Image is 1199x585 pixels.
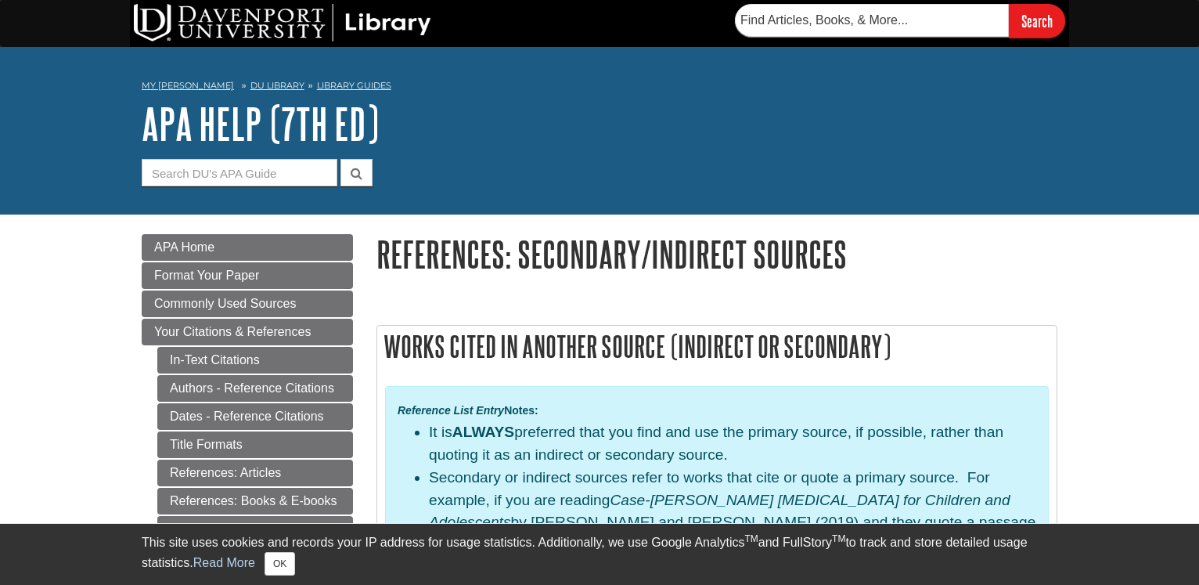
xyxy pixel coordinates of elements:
[142,319,353,345] a: Your Citations & References
[157,432,353,458] a: Title Formats
[1009,4,1065,38] input: Search
[154,325,311,338] span: Your Citations & References
[265,552,295,576] button: Close
[377,326,1057,367] h2: Works Cited In Another Source (Indirect or Secondary)
[157,488,353,515] a: References: Books & E-books
[154,297,296,310] span: Commonly Used Sources
[735,4,1065,38] form: Searches DU Library's articles, books, and more
[317,80,391,91] a: Library Guides
[157,347,353,374] a: In-Text Citations
[744,533,758,544] sup: TM
[142,75,1057,100] nav: breadcrumb
[193,556,255,569] a: Read More
[157,516,353,543] a: References: Online Sources
[134,4,431,42] img: DU Library
[398,404,538,417] strong: Notes:
[398,404,504,417] em: Reference List Entry
[250,80,304,91] a: DU Library
[142,234,353,261] a: APA Home
[142,262,353,289] a: Format Your Paper
[376,234,1057,274] h1: References: Secondary/Indirect Sources
[142,159,337,186] input: Search DU's APA Guide
[452,424,514,440] strong: ALWAYS
[735,4,1009,37] input: Find Articles, Books, & More...
[429,421,1036,467] li: It is preferred that you find and use the primary source, if possible, rather than quoting it as ...
[429,492,1010,531] em: Case-[PERSON_NAME] [MEDICAL_DATA] for Children and Adolescents
[142,79,234,92] a: My [PERSON_NAME]
[157,460,353,486] a: References: Articles
[142,99,379,148] a: APA Help (7th Ed)
[142,291,353,317] a: Commonly Used Sources
[154,240,214,254] span: APA Home
[154,269,259,282] span: Format Your Paper
[142,533,1057,576] div: This site uses cookies and records your IP address for usage statistics. Additionally, we use Goo...
[157,375,353,402] a: Authors - Reference Citations
[832,533,845,544] sup: TM
[157,403,353,430] a: Dates - Reference Citations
